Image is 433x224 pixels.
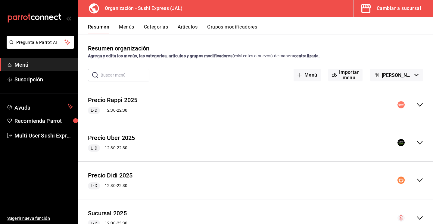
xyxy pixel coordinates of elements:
span: L-D [88,183,99,189]
button: Grupos modificadores [207,24,257,34]
div: 12:30 - 22:30 [88,107,138,114]
div: Resumen organización [88,44,150,53]
span: Ayuda [14,103,65,110]
div: 12:30 - 22:30 [88,144,135,152]
button: Resumen [88,24,109,34]
div: collapse-menu-row [78,129,433,157]
div: navigation tabs [88,24,433,34]
button: Categorías [144,24,168,34]
a: Pregunta a Parrot AI [4,44,74,50]
span: Suscripción [14,75,73,83]
button: open_drawer_menu [66,16,71,20]
button: Precio Didi 2025 [88,171,132,180]
span: Menú [14,61,73,69]
span: [PERSON_NAME] (Borrador) [382,72,412,78]
div: collapse-menu-row [78,91,433,119]
span: L-D [88,107,99,114]
button: Menús [119,24,134,34]
button: Sucursal 2025 [88,209,127,218]
input: Buscar menú [101,69,149,81]
strong: Agrega y edita los menús, las categorías, artículos y grupos modificadores [88,53,232,58]
span: Multi User Sushi Express [14,132,73,140]
span: Recomienda Parrot [14,117,73,125]
strong: centralizada. [294,53,320,58]
button: Precio Uber 2025 [88,134,135,142]
button: Menú [294,69,321,81]
span: Pregunta a Parrot AI [16,39,65,46]
div: Cambiar a sucursal [377,4,421,13]
span: Sugerir nueva función [7,215,73,222]
button: Artículos [178,24,198,34]
button: Precio Rappi 2025 [88,96,138,104]
h3: Organización - Sushi Express (JAL) [100,5,182,12]
div: collapse-menu-row [78,166,433,194]
div: (existentes o nuevos) de manera [88,53,423,59]
button: Importar menú [328,69,363,81]
button: [PERSON_NAME] (Borrador) [370,69,423,81]
button: Pregunta a Parrot AI [7,36,74,49]
span: L-D [88,145,99,151]
div: 12:30 - 22:30 [88,182,132,189]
